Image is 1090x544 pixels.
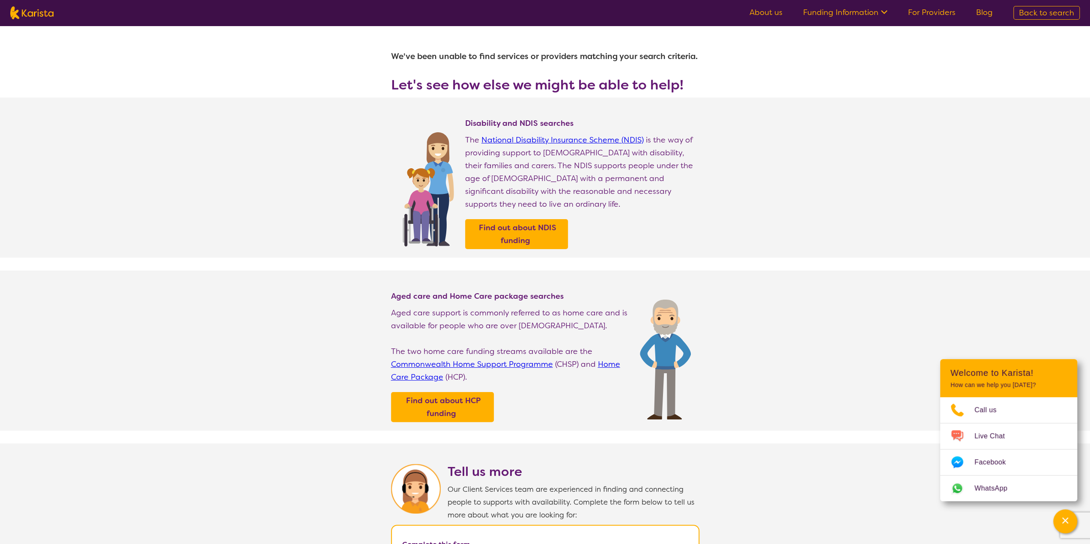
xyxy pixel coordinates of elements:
[1019,8,1074,18] span: Back to search
[974,482,1018,495] span: WhatsApp
[391,77,699,92] h3: Let's see how else we might be able to help!
[406,395,481,419] b: Find out about HCP funding
[465,118,699,128] h4: Disability and NDIS searches
[481,135,644,145] a: National Disability Insurance Scheme (NDIS)
[479,223,556,246] b: Find out about NDIS funding
[448,483,699,521] p: Our Client Services team are experienced in finding and connecting people to supports with availa...
[950,381,1067,389] p: How can we help you [DATE]?
[1013,6,1080,20] a: Back to search
[391,291,631,301] h4: Aged care and Home Care package searches
[940,476,1077,501] a: Web link opens in a new tab.
[391,345,631,383] p: The two home care funding streams available are the (CHSP) and (HCP).
[940,397,1077,501] ul: Choose channel
[391,464,441,514] img: Karista Client Service
[640,300,691,419] img: Find Age care and home care package services and providers
[391,306,631,332] p: Aged care support is commonly referred to as home care and is available for people who are over [...
[465,134,699,211] p: The is the way of providing support to [DEMOGRAPHIC_DATA] with disability, their families and car...
[400,127,457,247] img: Find NDIS and Disability services and providers
[391,359,553,369] a: Commonwealth Home Support Programme
[467,221,566,247] a: Find out about NDIS funding
[803,7,887,18] a: Funding Information
[908,7,956,18] a: For Providers
[950,368,1067,378] h2: Welcome to Karista!
[976,7,993,18] a: Blog
[974,430,1015,443] span: Live Chat
[974,404,1007,416] span: Call us
[974,456,1016,469] span: Facebook
[393,394,492,420] a: Find out about HCP funding
[940,359,1077,501] div: Channel Menu
[750,7,782,18] a: About us
[1053,509,1077,533] button: Channel Menu
[391,46,699,67] h1: We've been unable to find services or providers matching your search criteria.
[448,464,699,479] h2: Tell us more
[10,6,54,19] img: Karista logo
